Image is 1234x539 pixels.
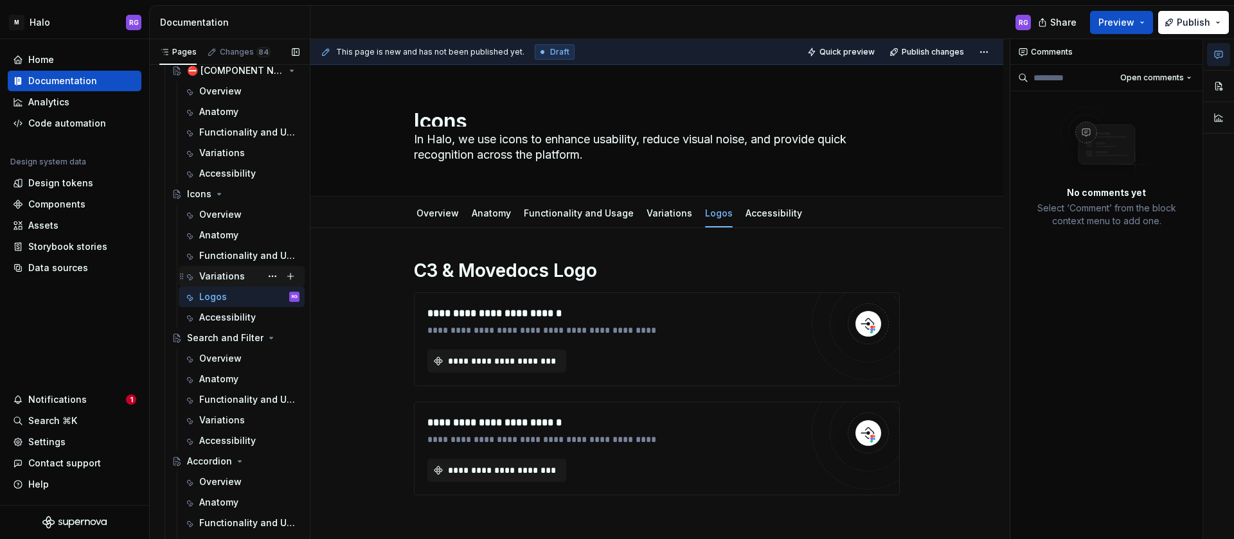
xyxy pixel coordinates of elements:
div: Components [28,198,85,211]
a: Documentation [8,71,141,91]
span: Draft [550,47,569,57]
a: Assets [8,215,141,236]
textarea: Icons [411,106,897,127]
a: Design tokens [8,173,141,193]
button: Publish changes [886,43,970,61]
div: Design system data [10,157,86,167]
a: Anatomy [179,369,305,389]
div: Functionality and Usage [199,126,297,139]
a: Functionality and Usage [524,208,634,218]
div: RG [292,290,298,303]
textarea: In Halo, we use icons to enhance usability, reduce visual noise, and provide quick recognition ac... [411,129,897,165]
button: Search ⌘K [8,411,141,431]
a: Code automation [8,113,141,134]
svg: Supernova Logo [42,516,107,529]
a: Overview [179,348,305,369]
button: Preview [1090,11,1153,34]
div: Accessibility [199,311,256,324]
span: Share [1050,16,1077,29]
div: Accessibility [199,434,256,447]
span: Open comments [1120,73,1184,83]
a: Analytics [8,92,141,112]
button: Help [8,474,141,495]
div: Accessibility [740,199,807,226]
div: M [9,15,24,30]
div: Overview [199,475,242,488]
div: Anatomy [467,199,516,226]
a: Storybook stories [8,236,141,257]
div: Variations [641,199,697,226]
div: Changes [220,47,271,57]
div: Design tokens [28,177,93,190]
div: Data sources [28,261,88,274]
a: Settings [8,432,141,452]
div: Storybook stories [28,240,107,253]
div: Settings [28,436,66,448]
div: Variations [199,270,245,283]
button: Contact support [8,453,141,473]
a: Accessibility [746,208,802,218]
div: Overview [199,85,242,98]
a: Overview [179,81,305,102]
div: Logos [700,199,738,226]
a: Functionality and Usage [179,122,305,143]
a: Overview [416,208,459,218]
button: Quick preview [803,43,881,61]
div: Halo [30,16,50,29]
a: LogosRG [179,287,305,307]
a: Overview [179,204,305,225]
a: Variations [647,208,692,218]
button: MHaloRG [3,8,147,36]
a: Functionality and Usage [179,245,305,266]
div: Anatomy [199,105,238,118]
div: Code automation [28,117,106,130]
a: Icons [166,184,305,204]
a: Logos [705,208,733,218]
a: Overview [179,472,305,492]
button: Open comments [1114,69,1197,87]
a: Functionality and Usage [179,389,305,410]
button: Share [1032,11,1085,34]
a: Functionality and Usage [179,513,305,533]
div: RG [1019,17,1028,28]
span: Publish [1177,16,1210,29]
div: Help [28,478,49,491]
div: Anatomy [199,229,238,242]
div: Contact support [28,457,101,470]
a: Accessibility [179,307,305,328]
span: 1 [126,394,136,405]
a: Search and Filter [166,328,305,348]
span: Quick preview [819,47,875,57]
div: Functionality and Usage [199,517,297,529]
div: Documentation [160,16,305,29]
div: Search ⌘K [28,414,77,427]
p: Select ‘Comment’ from the block context menu to add one. [1026,202,1187,227]
a: Accessibility [179,163,305,184]
a: Home [8,49,141,70]
div: Variations [199,414,245,427]
a: Anatomy [472,208,511,218]
div: Overview [411,199,464,226]
div: Functionality and Usage [519,199,639,226]
div: Overview [199,352,242,365]
div: Functionality and Usage [199,393,297,406]
a: Accessibility [179,430,305,451]
div: Logos [199,290,227,303]
a: Anatomy [179,225,305,245]
span: This page is new and has not been published yet. [336,47,524,57]
div: Pages [159,47,197,57]
a: Anatomy [179,102,305,122]
div: Variations [199,146,245,159]
span: 84 [256,47,271,57]
button: Publish [1158,11,1229,34]
a: Data sources [8,258,141,278]
div: RG [129,17,139,28]
h1: C3 & Movedocs Logo [414,259,900,282]
div: Accessibility [199,167,256,180]
div: Overview [199,208,242,221]
button: Notifications1 [8,389,141,410]
a: Anatomy [179,492,305,513]
a: Accordion [166,451,305,472]
div: Assets [28,219,58,232]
